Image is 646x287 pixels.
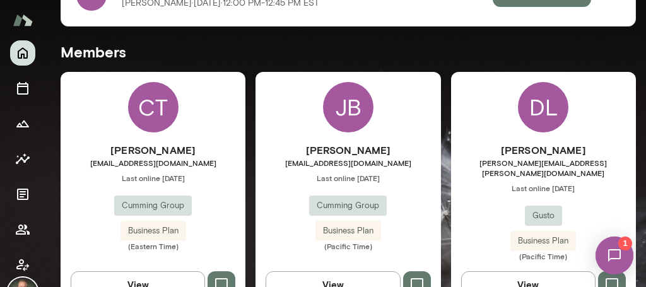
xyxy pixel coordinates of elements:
[510,235,576,247] span: Business Plan
[114,199,192,212] span: Cumming Group
[10,146,35,172] button: Insights
[61,42,636,62] h5: Members
[255,143,440,158] h6: [PERSON_NAME]
[128,82,179,132] div: CT
[10,40,35,66] button: Home
[10,76,35,101] button: Sessions
[525,209,562,222] span: Gusto
[451,251,636,261] span: (Pacific Time)
[10,217,35,242] button: Members
[10,182,35,207] button: Documents
[323,82,373,132] div: JB
[61,158,245,168] span: [EMAIL_ADDRESS][DOMAIN_NAME]
[61,241,245,251] span: (Eastern Time)
[451,158,636,178] span: [PERSON_NAME][EMAIL_ADDRESS][PERSON_NAME][DOMAIN_NAME]
[120,225,186,237] span: Business Plan
[13,8,33,32] img: Mento
[255,241,440,251] span: (Pacific Time)
[255,173,440,183] span: Last online [DATE]
[451,183,636,193] span: Last online [DATE]
[10,252,35,278] button: Client app
[309,199,387,212] span: Cumming Group
[61,143,245,158] h6: [PERSON_NAME]
[315,225,381,237] span: Business Plan
[255,158,440,168] span: [EMAIL_ADDRESS][DOMAIN_NAME]
[61,173,245,183] span: Last online [DATE]
[518,82,568,132] div: DL
[451,143,636,158] h6: [PERSON_NAME]
[10,111,35,136] button: Growth Plan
